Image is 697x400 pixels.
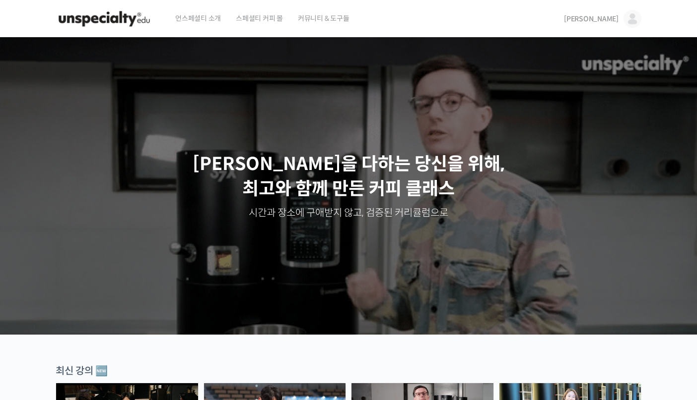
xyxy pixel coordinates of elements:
span: 홈 [31,329,37,337]
span: [PERSON_NAME] [564,14,619,23]
span: 설정 [153,329,165,337]
a: 설정 [128,314,191,339]
p: [PERSON_NAME]을 다하는 당신을 위해, 최고와 함께 만든 커피 클래스 [10,152,687,202]
div: 최신 강의 🆕 [56,364,641,378]
a: 대화 [66,314,128,339]
span: 대화 [91,330,103,338]
a: 홈 [3,314,66,339]
p: 시간과 장소에 구애받지 않고, 검증된 커리큘럼으로 [10,206,687,220]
